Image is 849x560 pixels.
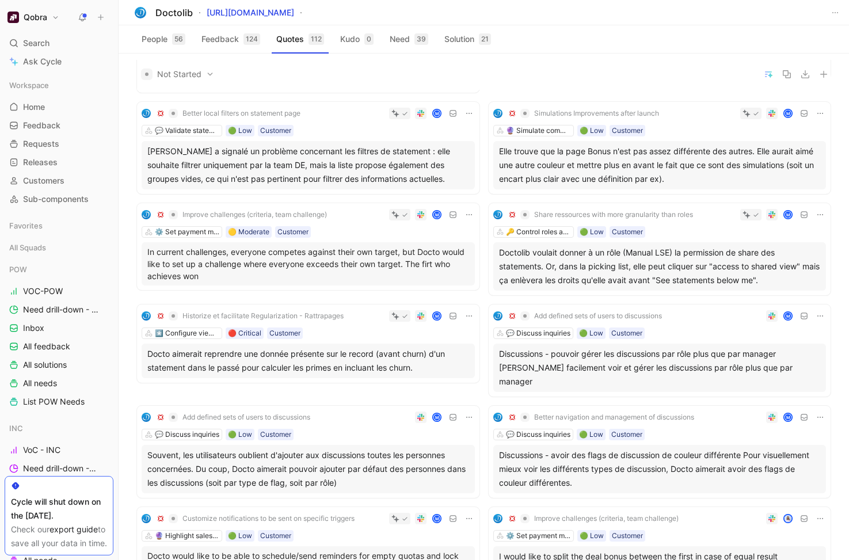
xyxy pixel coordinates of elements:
[493,311,502,321] img: logo
[309,33,324,45] div: 112
[260,429,291,440] div: Customer
[509,515,516,522] img: 💢
[499,448,821,490] div: Discussions - avoir des flags de discussion de couleur différente Pour visuellement mieux voir le...
[153,208,331,222] button: 💢Improve challenges (criteria, team challenge)
[23,157,58,168] span: Releases
[5,239,113,256] div: All Squads
[182,210,327,219] span: Improve challenges (criteria, team challenge)
[157,211,164,218] img: 💢
[364,33,374,45] div: 0
[142,413,151,422] img: logo
[5,261,113,278] div: POW
[172,33,185,45] div: 56
[5,35,113,52] div: Search
[505,309,666,323] button: 💢Add defined sets of users to discussions
[785,313,792,320] div: M
[785,414,792,421] div: M
[228,125,252,136] div: 🟢 Low
[579,327,603,339] div: 🟢 Low
[228,530,252,542] div: 🟢 Low
[612,125,643,136] div: Customer
[493,109,502,118] img: logo
[5,239,113,260] div: All Squads
[228,327,261,339] div: 🔴 Critical
[433,414,440,421] div: M
[493,413,502,422] img: logo
[506,327,570,339] div: 💬 Discuss inquiries
[385,30,433,48] button: Need
[24,12,47,22] h1: Qobra
[228,226,269,238] div: 🟡 Moderate
[5,375,113,392] a: All needs
[153,309,348,323] button: 💢Historize et facilitate Regularization - Rattrapages
[440,30,496,48] button: Solution
[147,347,469,375] div: Docto aimerait reprendre une donnée présente sur le record (avant churn) d'un statement dans le p...
[142,109,151,118] img: logo
[534,210,693,219] span: Share ressources with more granularity than roles
[182,311,344,321] span: Historize et facilitate Regularization - Rattrapages
[153,106,304,120] button: 💢Better local filters on statement page
[5,356,113,374] a: All solutions
[23,463,98,474] span: Need drill-down - INC
[509,313,516,319] img: 💢
[5,420,113,437] div: INC
[157,515,164,522] img: 💢
[153,410,314,424] button: 💢Add defined sets of users to discussions
[493,514,502,523] img: logo
[157,414,164,421] img: 💢
[433,110,440,117] div: M
[5,53,113,70] a: Ask Cycle
[157,313,164,319] img: 💢
[5,217,113,234] div: Favorites
[50,524,98,534] a: export guide
[5,77,113,94] div: Workspace
[23,304,99,315] span: Need drill-down - POW
[5,441,113,459] a: VoC - INC
[157,110,164,117] img: 💢
[23,322,44,334] span: Inbox
[9,264,27,275] span: POW
[9,242,46,253] span: All Squads
[277,226,309,238] div: Customer
[5,261,113,410] div: POWVOC-POWNeed drill-down - POWInboxAll feedbackAll solutionsAll needsList POW Needs
[155,6,193,20] div: Doctolib
[182,514,355,523] span: Customize notifications to be sent on specific triggers
[505,410,698,424] button: 💢Better navigation and management of discussions
[137,30,190,48] button: People
[155,226,219,238] div: ⚙️ Set payment mechanism
[612,226,643,238] div: Customer
[493,210,502,219] img: logo
[23,120,60,131] span: Feedback
[509,110,516,117] img: 💢
[23,359,67,371] span: All solutions
[580,530,604,542] div: 🟢 Low
[499,347,821,388] div: Discussions - pouvoir gérer les discussions par rôle plus que par manager [PERSON_NAME] facilemen...
[580,226,604,238] div: 🟢 Low
[5,135,113,153] a: Requests
[11,523,107,550] div: Check our to save all your data in time.
[479,33,491,45] div: 21
[155,125,219,136] div: 💬 Validate statements
[243,33,260,45] div: 124
[155,530,219,542] div: 🔮 Highlight sales metrics
[137,67,218,82] button: Not Started
[534,413,694,422] span: Better navigation and management of discussions
[147,246,469,282] p: In current challenges, everyone competes against their own target, but Docto would like to set up...
[534,514,679,523] span: Improve challenges (criteria, team challenge)
[5,98,113,116] a: Home
[499,144,821,186] div: Elle trouve que la page Bonus n'est pas assez différente des autres. Elle aurait aimé une autre c...
[5,9,62,25] button: QobraQobra
[509,211,516,218] img: 💢
[23,396,85,407] span: List POW Needs
[23,36,50,50] span: Search
[23,55,62,68] span: Ask Cycle
[23,138,59,150] span: Requests
[499,246,821,287] div: Doctolib voulait donner à un rôle (Manual LSE) la permission de share des statements. Or, dans la...
[785,110,792,117] div: M
[147,144,469,186] div: [PERSON_NAME] a signalé un problème concernant les filtres de statement : elle souhaite filtrer u...
[142,210,151,219] img: logo
[9,422,23,434] span: INC
[182,109,300,118] span: Better local filters on statement page
[433,515,440,523] div: M
[23,193,89,205] span: Sub-components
